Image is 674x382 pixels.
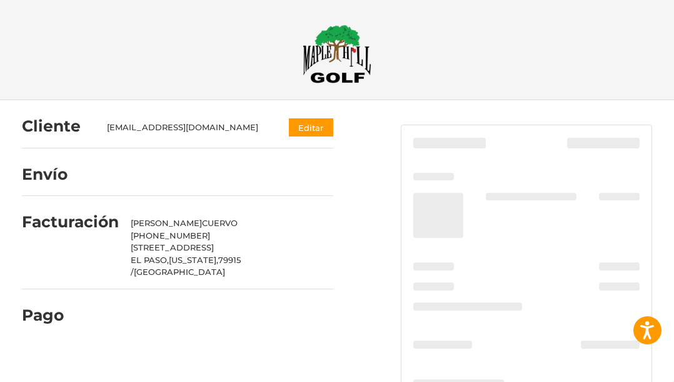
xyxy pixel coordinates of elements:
button: Editar [289,118,333,137]
span: [PHONE_NUMBER] [131,230,210,240]
span: [PERSON_NAME] [131,218,202,228]
span: EL PASO, [131,255,169,265]
span: [US_STATE], [169,255,218,265]
h2: Envío [22,165,95,184]
div: [EMAIL_ADDRESS][DOMAIN_NAME] [107,121,264,134]
h2: Facturación [22,212,119,232]
span: [GEOGRAPHIC_DATA] [134,267,225,277]
span: CUERVO [202,218,238,228]
span: [STREET_ADDRESS] [131,242,214,252]
h2: Cliente [22,116,95,136]
img: Maple Hill Golf [303,24,371,83]
h2: Pago [22,306,95,325]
